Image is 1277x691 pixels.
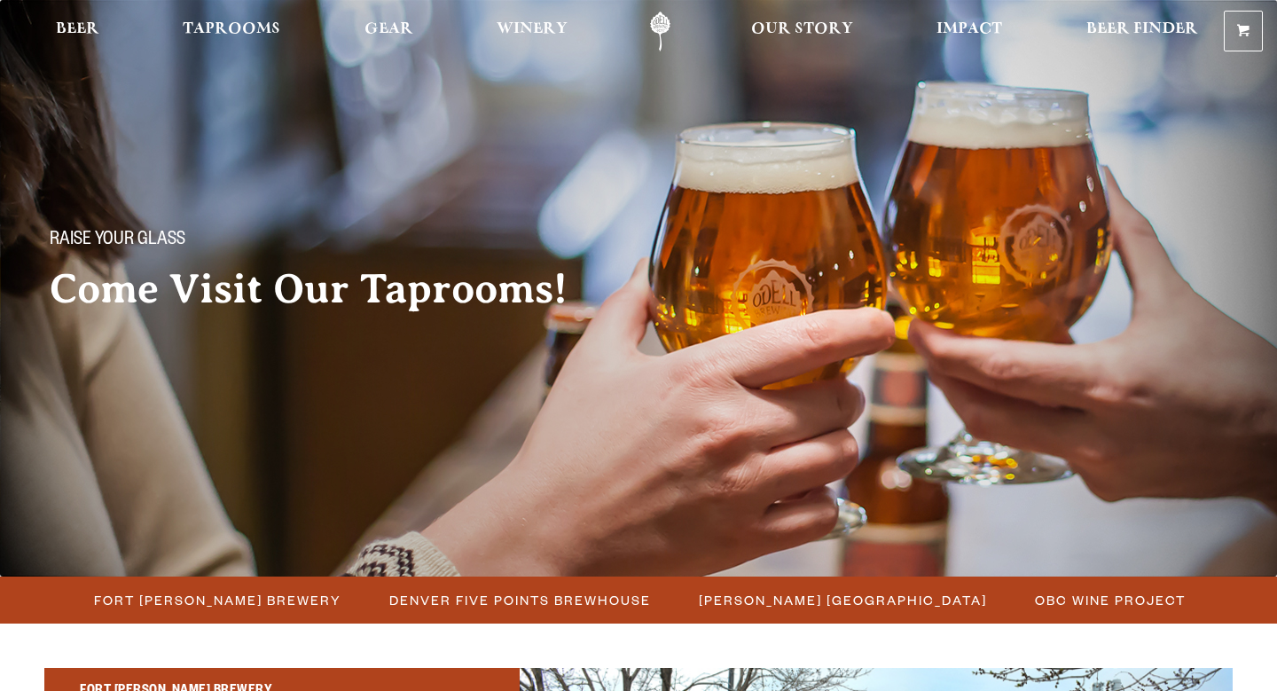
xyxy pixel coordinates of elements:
[83,587,350,613] a: Fort [PERSON_NAME] Brewery
[56,22,99,36] span: Beer
[379,587,660,613] a: Denver Five Points Brewhouse
[44,12,111,51] a: Beer
[485,12,579,51] a: Winery
[183,22,280,36] span: Taprooms
[50,230,185,253] span: Raise your glass
[1024,587,1195,613] a: OBC Wine Project
[171,12,292,51] a: Taprooms
[688,587,996,613] a: [PERSON_NAME] [GEOGRAPHIC_DATA]
[699,587,987,613] span: [PERSON_NAME] [GEOGRAPHIC_DATA]
[1086,22,1198,36] span: Beer Finder
[1075,12,1210,51] a: Beer Finder
[925,12,1014,51] a: Impact
[389,587,651,613] span: Denver Five Points Brewhouse
[936,22,1002,36] span: Impact
[740,12,865,51] a: Our Story
[751,22,853,36] span: Our Story
[94,587,341,613] span: Fort [PERSON_NAME] Brewery
[364,22,413,36] span: Gear
[497,22,568,36] span: Winery
[50,267,603,311] h2: Come Visit Our Taprooms!
[627,12,693,51] a: Odell Home
[1035,587,1186,613] span: OBC Wine Project
[353,12,425,51] a: Gear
